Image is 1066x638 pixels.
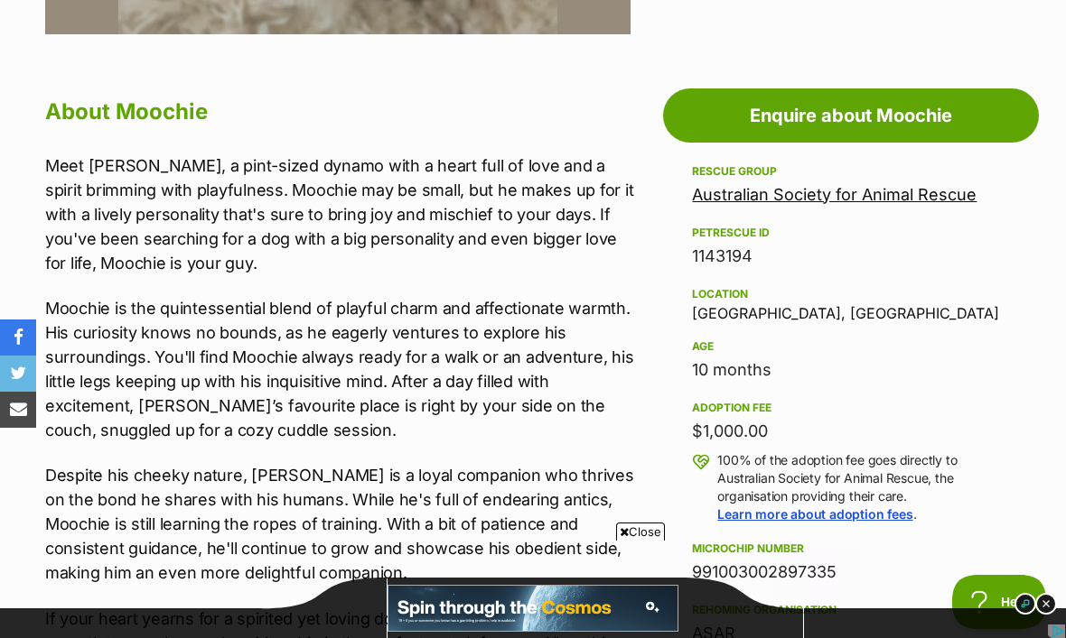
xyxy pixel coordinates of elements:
a: Learn more about adoption fees [717,506,912,522]
div: Adoption fee [692,401,1010,415]
p: Despite his cheeky nature, [PERSON_NAME] is a loyal companion who thrives on the bond he shares w... [45,463,634,585]
img: close_dark.svg [1035,593,1057,615]
iframe: Help Scout Beacon - Open [952,575,1048,629]
div: 10 months [692,357,1010,383]
div: Age [692,339,1010,354]
div: Location [692,287,1010,301]
span: Close [616,522,665,541]
a: Enquire about Moochie [663,88,1039,143]
div: Rescue group [692,164,1010,179]
div: [GEOGRAPHIC_DATA], [GEOGRAPHIC_DATA] [692,283,1010,321]
p: Meet [PERSON_NAME], a pint-sized dynamo with a heart full of love and a spirit brimming with play... [45,153,634,275]
p: Moochie is the quintessential blend of playful charm and affectionate warmth. His curiosity knows... [45,296,634,442]
h2: About Moochie [45,92,634,132]
div: PetRescue ID [692,226,1010,240]
img: info_dark.svg [1015,593,1036,615]
div: 1143194 [692,244,1010,269]
p: 100% of the adoption fee goes directly to Australian Society for Animal Rescue, the organisation ... [717,451,1010,523]
div: $1,000.00 [692,419,1010,444]
iframe: Advertisement [204,548,862,629]
a: Australian Society for Animal Rescue [692,185,977,204]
